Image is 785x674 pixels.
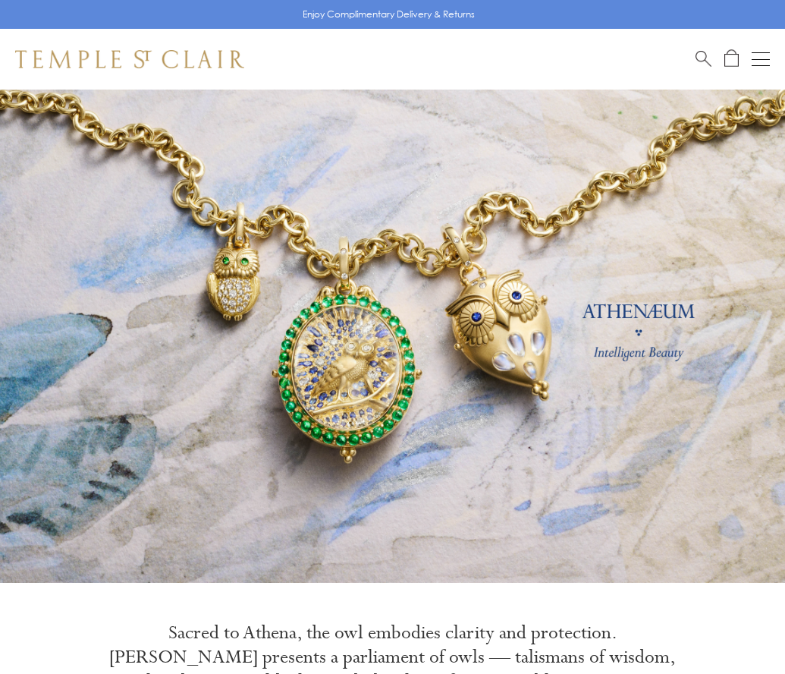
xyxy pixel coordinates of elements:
a: Search [696,49,711,68]
img: Temple St. Clair [15,50,244,68]
a: Open Shopping Bag [724,49,739,68]
button: Open navigation [752,50,770,68]
p: Enjoy Complimentary Delivery & Returns [303,7,475,22]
